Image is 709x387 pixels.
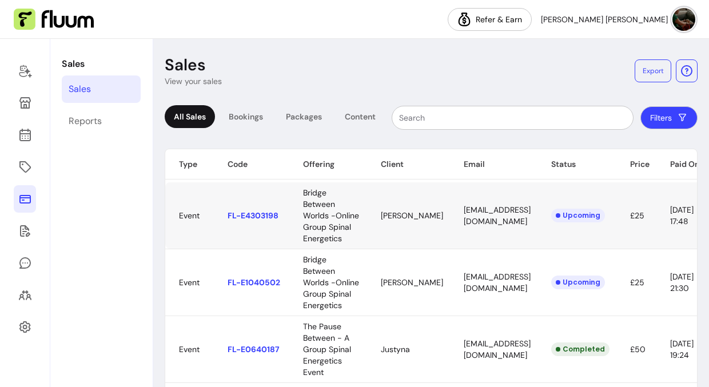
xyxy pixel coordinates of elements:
[62,107,141,135] a: Reports
[14,249,36,277] a: My Messages
[69,114,102,128] div: Reports
[14,217,36,245] a: Forms
[179,210,200,221] span: Event
[14,9,94,30] img: Fluum Logo
[228,277,282,288] p: FL-E1040502
[228,210,282,221] p: FL-E4303198
[670,205,694,226] span: [DATE] 17:48
[14,89,36,117] a: Storefront
[303,321,351,377] span: The Pause Between - A Group Spinal Energetics Event
[551,342,610,356] div: Completed
[220,105,272,128] div: Bookings
[464,338,531,360] span: [EMAIL_ADDRESS][DOMAIN_NAME]
[289,149,367,179] th: Offering
[14,281,36,309] a: Clients
[630,210,644,221] span: £25
[336,105,385,128] div: Content
[399,112,626,123] input: Search
[165,149,214,179] th: Type
[450,149,537,179] th: Email
[630,344,646,354] span: £50
[381,344,410,354] span: Justyna
[214,149,289,179] th: Code
[640,106,698,129] button: Filters
[537,149,616,179] th: Status
[165,105,215,128] div: All Sales
[179,344,200,354] span: Event
[367,149,450,179] th: Client
[381,210,443,221] span: [PERSON_NAME]
[635,59,671,82] button: Export
[541,8,695,31] button: avatar[PERSON_NAME] [PERSON_NAME]
[541,14,668,25] span: [PERSON_NAME] [PERSON_NAME]
[69,82,91,96] div: Sales
[448,8,532,31] a: Refer & Earn
[630,277,644,288] span: £25
[14,313,36,341] a: Settings
[670,338,694,360] span: [DATE] 19:24
[303,187,359,244] span: Bridge Between Worlds -Online Group Spinal Energetics
[14,153,36,181] a: Offerings
[616,149,656,179] th: Price
[14,121,36,149] a: Calendar
[62,57,141,71] p: Sales
[381,277,443,288] span: [PERSON_NAME]
[672,8,695,31] img: avatar
[14,185,36,213] a: Sales
[277,105,331,128] div: Packages
[165,75,222,87] p: View your sales
[303,254,359,310] span: Bridge Between Worlds -Online Group Spinal Energetics
[464,272,531,293] span: [EMAIL_ADDRESS][DOMAIN_NAME]
[228,344,282,355] p: FL-E0640187
[670,272,694,293] span: [DATE] 21:30
[14,57,36,85] a: Home
[179,277,200,288] span: Event
[551,209,605,222] div: Upcoming
[165,55,206,75] p: Sales
[464,205,531,226] span: [EMAIL_ADDRESS][DOMAIN_NAME]
[62,75,141,103] a: Sales
[551,276,605,289] div: Upcoming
